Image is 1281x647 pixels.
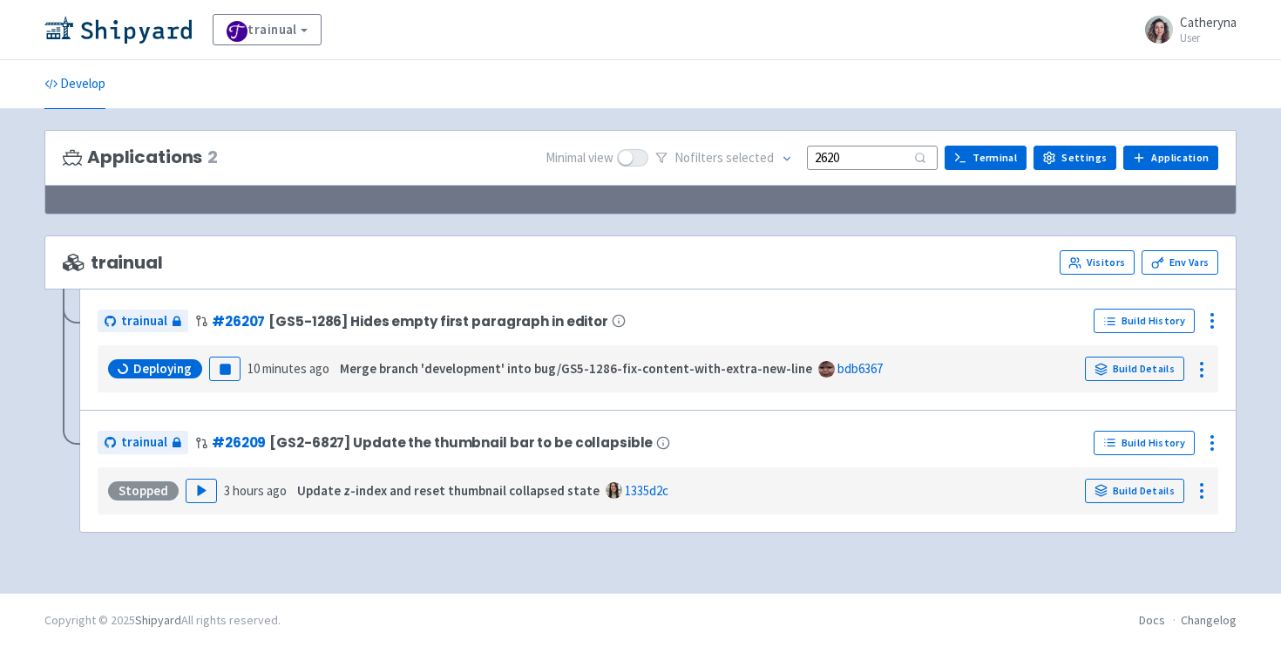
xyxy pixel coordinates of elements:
[209,357,241,381] button: Pause
[44,611,281,630] div: Copyright © 2025 All rights reserved.
[213,14,322,45] a: trainual
[1142,250,1218,275] a: Env Vars
[726,149,774,166] span: selected
[1060,250,1135,275] a: Visitors
[837,360,883,377] a: bdb6367
[269,435,653,450] span: [GS2-6827] Update the thumbnail bar to be collapsible
[1180,32,1237,44] small: User
[1094,431,1195,455] a: Build History
[186,479,217,503] button: Play
[1180,14,1237,31] span: Catheryna
[807,146,938,169] input: Search...
[1034,146,1116,170] a: Settings
[674,148,774,168] span: No filter s
[108,481,179,501] div: Stopped
[268,314,608,329] span: [GS5-1286] Hides empty first paragraph in editor
[44,60,105,109] a: Develop
[1181,612,1237,628] a: Changelog
[625,482,668,499] a: 1335d2c
[121,432,167,453] span: trainual
[1085,479,1184,503] a: Build Details
[224,482,287,499] time: 3 hours ago
[135,612,181,628] a: Shipyard
[546,148,613,168] span: Minimal view
[98,310,188,333] a: trainual
[63,147,218,167] h3: Applications
[1085,357,1184,381] a: Build Details
[247,360,329,377] time: 10 minutes ago
[44,16,192,44] img: Shipyard logo
[212,312,265,330] a: #26207
[1123,146,1218,170] a: Application
[98,431,188,454] a: trainual
[1094,309,1195,333] a: Build History
[133,360,192,378] span: Deploying
[212,433,266,452] a: #26209
[1139,612,1165,628] a: Docs
[340,360,812,377] strong: Merge branch 'development' into bug/GS5-1286-fix-content-with-extra-new-line
[63,253,163,273] span: trainual
[1135,16,1237,44] a: Catheryna User
[945,146,1027,170] a: Terminal
[121,311,167,331] span: trainual
[297,482,600,499] strong: Update z-index and reset thumbnail collapsed state
[207,147,218,167] span: 2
